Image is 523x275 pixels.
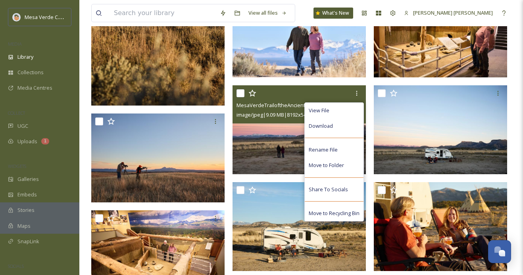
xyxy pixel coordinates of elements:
[309,186,348,193] span: Share To Socials
[110,4,216,22] input: Search your library
[374,182,507,271] img: MesaVerdeTrailoftheAncients_BrightStarCampground_Lumenati_Fall2024_3.jpg
[374,85,507,174] img: MesaVerdeTrailoftheAncients_BrightStarCampground_Lumenati_Fall2024_5.jpg
[400,5,497,21] a: [PERSON_NAME] [PERSON_NAME]
[309,146,338,154] span: Rename File
[8,163,26,169] span: WIDGETS
[244,5,291,21] a: View all files
[17,238,39,245] span: SnapLink
[313,8,353,19] a: What's New
[233,182,366,271] img: MesaVerdeTrailoftheAncients_BrightStarCampground_Lumenati_Fall2024_2.jpg
[309,107,329,114] span: View File
[17,84,52,92] span: Media Centres
[91,113,225,202] img: MesaVerdeTrailoftheAncients_DoloresHunting_Lumenati_Fall2024_1.jpg
[17,175,39,183] span: Galleries
[237,111,312,118] span: image/jpeg | 9.09 MB | 8192 x 5464
[25,13,73,21] span: Mesa Verde Country
[41,138,49,144] div: 1
[17,69,44,76] span: Collections
[17,53,33,61] span: Library
[309,162,344,169] span: Move to Folder
[13,13,21,21] img: MVC%20SnapSea%20logo%20%281%29.png
[309,122,333,130] span: Download
[413,9,493,16] span: [PERSON_NAME] [PERSON_NAME]
[17,222,31,230] span: Maps
[8,110,25,116] span: COLLECT
[17,138,37,145] span: Uploads
[17,191,37,198] span: Embeds
[309,210,360,217] span: Move to Recycling Bin
[233,85,366,174] img: MesaVerdeTrailoftheAncients_BrightStarCampground_Lumenati_Fall2024_6.jpg
[488,240,511,263] button: Open Chat
[8,41,22,47] span: MEDIA
[237,101,423,109] span: MesaVerdeTrailoftheAncients_BrightStarCampground_Lumenati_Fall2024_6.jpg
[8,263,24,269] span: SOCIALS
[17,122,28,130] span: UGC
[17,206,35,214] span: Stories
